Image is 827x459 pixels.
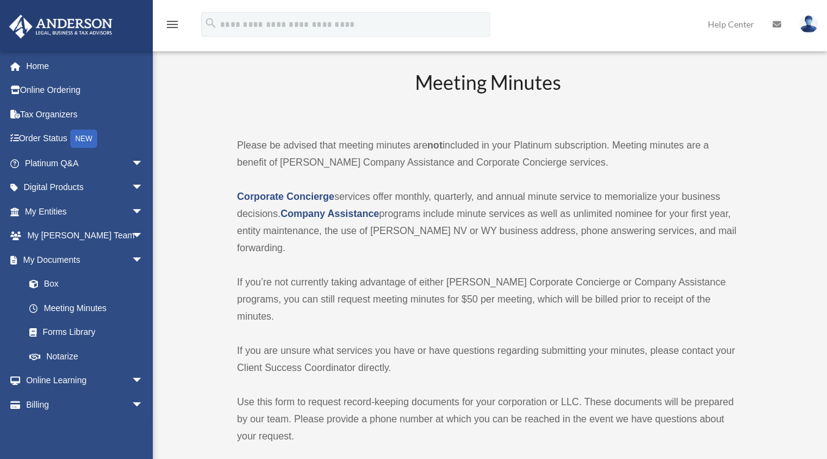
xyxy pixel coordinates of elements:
[17,272,162,296] a: Box
[9,102,162,127] a: Tax Organizers
[204,17,218,30] i: search
[9,151,162,175] a: Platinum Q&Aarrow_drop_down
[427,140,443,150] strong: not
[237,137,740,171] p: Please be advised that meeting minutes are included in your Platinum subscription. Meeting minute...
[165,21,180,32] a: menu
[131,224,156,249] span: arrow_drop_down
[237,191,334,202] a: Corporate Concierge
[9,248,162,272] a: My Documentsarrow_drop_down
[9,78,162,103] a: Online Ordering
[9,127,162,152] a: Order StatusNEW
[17,296,156,320] a: Meeting Minutes
[281,208,379,219] a: Company Assistance
[237,188,740,257] p: services offer monthly, quarterly, and annual minute service to memorialize your business decisio...
[9,199,162,224] a: My Entitiesarrow_drop_down
[9,369,162,393] a: Online Learningarrow_drop_down
[237,394,740,445] p: Use this form to request record-keeping documents for your corporation or LLC. These documents wi...
[131,248,156,273] span: arrow_drop_down
[17,320,162,345] a: Forms Library
[9,417,162,441] a: Events Calendar
[131,369,156,394] span: arrow_drop_down
[131,151,156,176] span: arrow_drop_down
[9,392,162,417] a: Billingarrow_drop_down
[131,175,156,200] span: arrow_drop_down
[6,15,116,39] img: Anderson Advisors Platinum Portal
[131,392,156,417] span: arrow_drop_down
[70,130,97,148] div: NEW
[237,69,740,120] h2: Meeting Minutes
[131,199,156,224] span: arrow_drop_down
[9,54,162,78] a: Home
[799,15,818,33] img: User Pic
[237,274,740,325] p: If you’re not currently taking advantage of either [PERSON_NAME] Corporate Concierge or Company A...
[17,344,162,369] a: Notarize
[9,224,162,248] a: My [PERSON_NAME] Teamarrow_drop_down
[165,17,180,32] i: menu
[237,342,740,376] p: If you are unsure what services you have or have questions regarding submitting your minutes, ple...
[9,175,162,200] a: Digital Productsarrow_drop_down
